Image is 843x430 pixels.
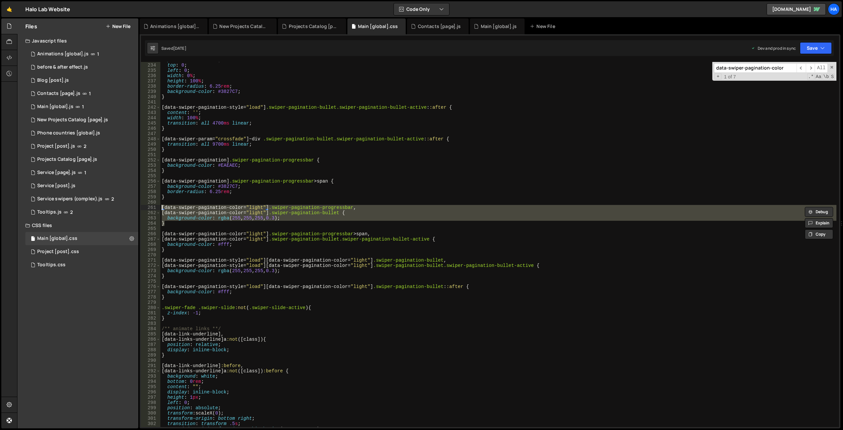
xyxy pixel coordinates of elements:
div: 826/8793.js [25,192,138,206]
div: Service swipers (complex).js [37,196,102,202]
span: RegExp Search [807,73,814,80]
div: 245 [141,121,160,126]
span: ​ [806,63,815,73]
div: CSS files [17,219,138,232]
span: 2 [70,210,73,215]
div: 279 [141,300,160,305]
div: 253 [141,163,160,168]
div: Service [post].js [37,183,75,189]
div: Javascript files [17,34,138,47]
div: 267 [141,237,160,242]
div: 270 [141,252,160,258]
div: 826/19389.js [25,61,138,74]
div: 285 [141,331,160,337]
div: 266 [141,231,160,237]
div: 302 [141,421,160,426]
div: 236 [141,73,160,78]
div: 277 [141,289,160,295]
span: 2 [111,196,114,202]
span: 1 [97,51,99,57]
div: Saved [161,45,186,51]
div: Dev and prod in sync [751,45,796,51]
div: 235 [141,68,160,73]
div: Animations [global].js [37,51,89,57]
div: 250 [141,147,160,152]
div: Projects Catalog [page].js [289,23,338,30]
div: 290 [141,358,160,363]
div: 281 [141,310,160,316]
span: Whole Word Search [823,73,829,80]
div: New File [530,23,557,30]
div: 300 [141,411,160,416]
div: 256 [141,179,160,184]
div: Contacts [page].js [418,23,461,30]
div: 826/3363.js [25,74,138,87]
div: 260 [141,200,160,205]
div: Phone countries [global].js [37,130,100,136]
span: Search In Selection [830,73,834,80]
div: 297 [141,395,160,400]
div: 301 [141,416,160,421]
div: 257 [141,184,160,189]
div: New Projects Catalog [page].js [219,23,269,30]
div: 262 [141,210,160,215]
input: Search for [714,63,797,73]
div: Project [post].js [37,143,75,149]
div: New Projects Catalog [page].js [37,117,108,123]
div: 252 [141,158,160,163]
div: Halo Lab Website [25,5,70,13]
div: 296 [141,389,160,395]
div: 287 [141,342,160,347]
div: 274 [141,273,160,279]
div: Ha [828,3,840,15]
div: [DATE] [173,45,186,51]
div: 259 [141,194,160,200]
div: 276 [141,284,160,289]
div: Main [global].js [481,23,517,30]
div: 264 [141,221,160,226]
div: 291 [141,363,160,368]
div: 248 [141,136,160,142]
div: 242 [141,105,160,110]
div: Main [global].css [37,236,77,242]
div: 234 [141,63,160,68]
div: 237 [141,78,160,84]
div: 241 [141,100,160,105]
div: Tooltips.css [37,262,66,268]
div: 283 [141,321,160,326]
span: ​ [797,63,806,73]
span: Alt-Enter [815,63,828,73]
div: 826/18335.css [25,258,138,272]
div: 251 [141,152,160,158]
div: 288 [141,347,160,353]
div: 278 [141,295,160,300]
div: Main [global].js [37,104,73,110]
div: Animations [global].js [150,23,200,30]
div: Main [global].css [358,23,398,30]
a: 🤙 [1,1,17,17]
button: Copy [805,229,833,239]
button: Code Only [394,3,449,15]
div: 265 [141,226,160,231]
div: 299 [141,405,160,411]
div: 826/1551.js [25,87,138,100]
div: 298 [141,400,160,405]
div: 289 [141,353,160,358]
button: New File [106,24,130,29]
div: 244 [141,115,160,121]
div: 268 [141,242,160,247]
span: 1 [89,91,91,96]
span: Toggle Replace mode [715,73,721,79]
span: CaseSensitive Search [815,73,822,80]
div: 282 [141,316,160,321]
div: 826/7934.js [25,179,138,192]
div: 826/18329.js [25,206,138,219]
button: Debug [805,207,833,217]
div: 826/24828.js [25,127,138,140]
div: 272 [141,263,160,268]
span: 1 of 7 [721,74,739,79]
div: 826/8916.js [25,140,138,153]
div: 826/9226.css [25,245,138,258]
div: Contacts [page].js [37,91,80,97]
div: 293 [141,374,160,379]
